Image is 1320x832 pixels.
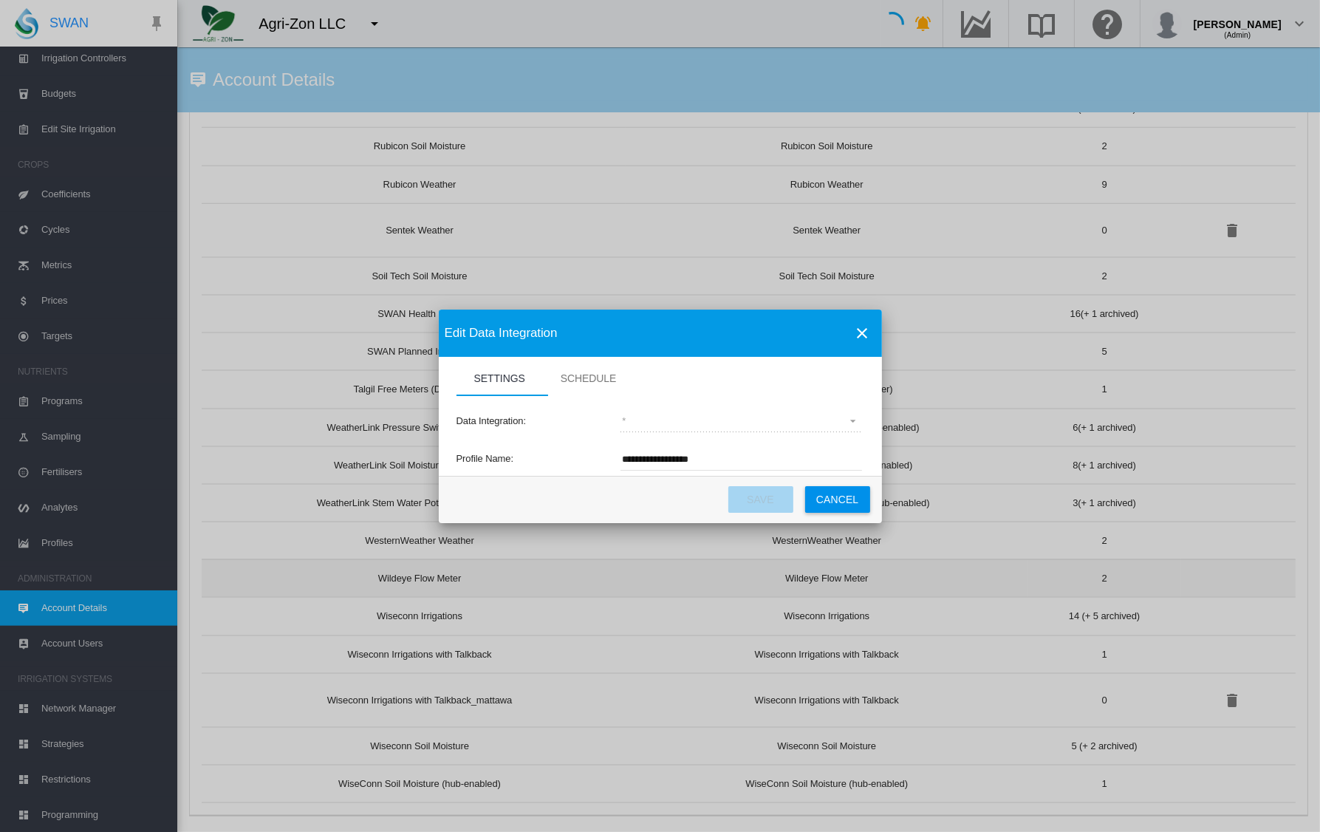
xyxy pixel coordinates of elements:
[561,372,616,384] span: Schedule
[456,452,620,466] label: Profile Name:
[728,486,793,513] button: Save
[805,486,870,513] button: Cancel
[848,318,878,348] button: icon-close
[474,372,525,384] span: Settings
[854,324,872,342] md-icon: icon-close
[439,310,882,523] md-dialog: Settings Schedule ...
[456,415,620,428] label: Data Integration:
[445,324,558,342] span: Edit Data Integration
